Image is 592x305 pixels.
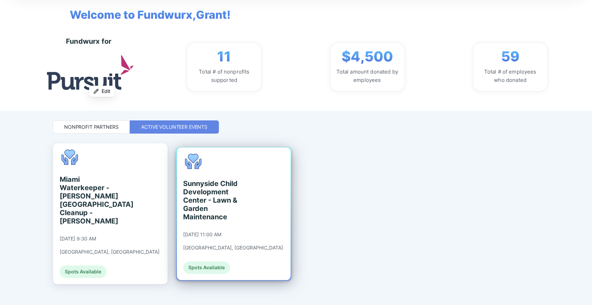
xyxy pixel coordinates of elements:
div: Miami Waterkeeper - [PERSON_NAME][GEOGRAPHIC_DATA] Cleanup - [PERSON_NAME] [60,175,123,225]
div: [DATE] 9:30 AM [60,236,96,242]
button: Edit [89,86,114,97]
div: Spots Available [60,265,106,278]
div: Total # of nonprofits supported [192,68,256,84]
div: [GEOGRAPHIC_DATA], [GEOGRAPHIC_DATA] [60,249,160,255]
div: Active Volunteer Events [141,124,207,130]
div: Fundwurx for [66,37,111,45]
div: Nonprofit Partners [64,124,118,130]
div: Spots Available [183,261,230,274]
span: 11 [217,48,231,65]
div: Total amount donated by employees [336,68,399,84]
span: Edit [102,88,110,95]
div: [GEOGRAPHIC_DATA], [GEOGRAPHIC_DATA] [183,245,283,251]
span: $4,500 [342,48,393,65]
div: [DATE] 11:00 AM [183,231,221,238]
img: logo.jpg [47,55,134,90]
div: Total # of employees who donated [479,68,542,84]
span: 59 [501,48,519,65]
div: Sunnyside Child Development Center - Lawn & Garden Maintenance [183,179,247,221]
